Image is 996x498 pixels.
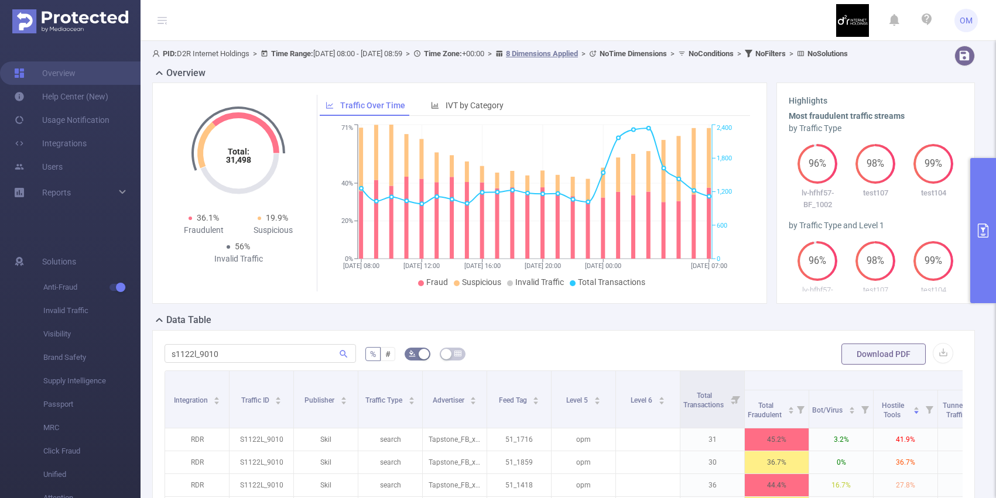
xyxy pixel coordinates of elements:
p: 36 [680,474,744,496]
tspan: 0% [345,255,353,263]
tspan: 2,400 [717,125,732,132]
span: IVT by Category [446,101,504,110]
i: icon: caret-up [594,395,600,399]
p: 31 [680,428,744,451]
span: Traffic ID [241,396,271,404]
span: OM [960,9,973,32]
p: S1122L_9010 [230,451,293,473]
span: # [385,349,391,359]
tspan: 1,800 [717,154,732,162]
span: Hostile Tools [882,401,904,419]
a: Usage Notification [14,108,109,132]
tspan: [DATE] 20:00 [525,262,561,270]
tspan: 0 [717,255,720,263]
span: 96% [798,159,837,169]
p: 3.2% [809,428,873,451]
span: Supply Intelligence [43,369,141,393]
i: icon: caret-down [408,400,415,403]
span: Total Transactions [578,277,645,287]
span: > [734,49,745,58]
p: 45.2% [745,428,809,451]
span: 99% [913,159,953,169]
b: Time Zone: [424,49,462,58]
div: Sort [848,405,855,412]
p: RDR [165,451,229,473]
p: 16.7% [809,474,873,496]
i: icon: caret-up [408,395,415,399]
span: Brand Safety [43,346,141,369]
i: icon: caret-up [470,395,477,399]
b: No Filters [755,49,786,58]
span: % [370,349,376,359]
span: 96% [798,256,837,266]
div: Sort [470,395,477,402]
tspan: [DATE] 00:00 [585,262,621,270]
p: Tapstone_FB_xml [423,474,487,496]
p: 41.9% [874,428,937,451]
p: lv-hfhf57-BF_1002 [789,284,847,307]
span: Invalid Traffic [43,299,141,322]
b: PID: [163,49,177,58]
span: D2R Internet Holdings [DATE] 08:00 - [DATE] 08:59 +00:00 [152,49,848,58]
tspan: [DATE] 07:00 [691,262,727,270]
a: Help Center (New) [14,85,108,108]
p: 36.7% [745,451,809,473]
div: Sort [913,405,920,412]
i: icon: caret-down [848,409,855,413]
i: icon: caret-up [848,405,855,408]
i: icon: table [454,350,461,357]
span: Anti-Fraud [43,276,141,299]
i: icon: caret-up [533,395,539,399]
p: opm [552,474,615,496]
p: RDR [165,428,229,451]
span: MRC [43,416,141,439]
button: Download PDF [841,344,926,365]
div: Sort [408,395,415,402]
div: Sort [532,395,539,402]
div: Sort [213,395,220,402]
tspan: Total: [228,147,249,156]
i: icon: caret-down [214,400,220,403]
p: test104 [905,284,963,296]
tspan: [DATE] 08:00 [343,262,379,270]
p: opm [552,428,615,451]
a: Integrations [14,132,87,155]
i: icon: caret-up [658,395,665,399]
i: icon: caret-up [913,405,920,408]
span: Fraud [426,277,448,287]
b: No Time Dimensions [600,49,667,58]
span: Reports [42,188,71,197]
i: Filter menu [792,390,809,428]
span: Total Transactions [683,391,725,409]
span: Level 6 [631,396,654,404]
b: No Solutions [807,49,848,58]
span: Publisher [304,396,336,404]
tspan: 71% [341,125,353,132]
span: Bot/Virus [812,406,844,414]
span: Traffic Over Time [340,101,405,110]
div: Sort [340,395,347,402]
a: Overview [14,61,76,85]
span: Click Fraud [43,439,141,463]
span: 98% [855,159,895,169]
i: icon: caret-down [913,409,920,413]
i: icon: caret-down [340,400,347,403]
span: > [786,49,797,58]
i: icon: caret-down [658,400,665,403]
img: Protected Media [12,9,128,33]
span: 36.1% [197,213,219,222]
b: Time Range: [271,49,313,58]
div: Sort [594,395,601,402]
b: Most fraudulent traffic streams [789,111,905,121]
i: icon: caret-down [275,400,282,403]
p: 36.7% [874,451,937,473]
p: 51_1716 [487,428,551,451]
span: Suspicious [462,277,501,287]
p: RDR [165,474,229,496]
i: icon: bar-chart [431,101,439,109]
i: icon: caret-up [275,395,282,399]
p: Tapstone_FB_xml [423,428,487,451]
div: by Traffic Type and Level 1 [789,219,963,232]
i: Filter menu [728,371,744,428]
span: 56% [235,242,250,251]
